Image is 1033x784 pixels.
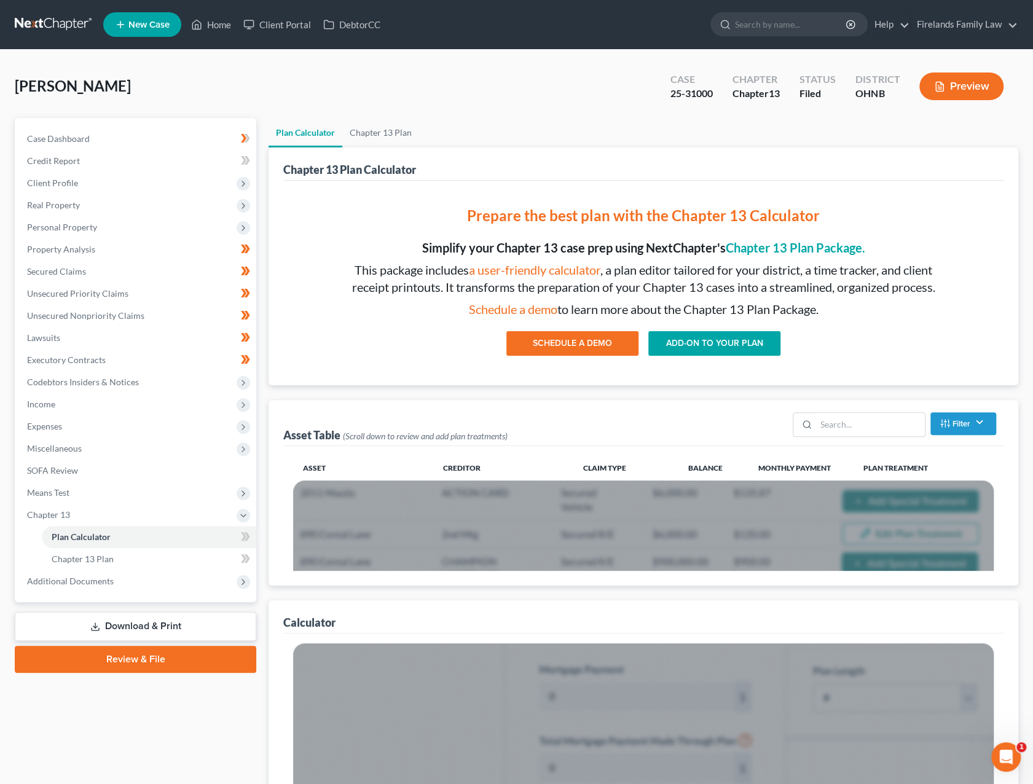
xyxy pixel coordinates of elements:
[816,413,925,436] input: Search...
[855,73,900,87] div: District
[237,14,317,36] a: Client Portal
[27,443,82,453] span: Miscellaneous
[733,87,780,101] div: Chapter
[735,13,847,36] input: Search by name...
[27,244,95,254] span: Property Analysis
[27,155,80,166] span: Credit Report
[346,300,941,318] p: to learn more about the Chapter 13 Plan Package.
[799,87,836,101] div: Filed
[146,20,171,44] img: Profile image for Emma
[930,412,996,435] button: Filter
[195,414,214,423] span: Help
[868,14,909,36] a: Help
[12,144,234,191] div: Send us a messageWe typically reply in a few hours
[769,87,780,99] span: 13
[82,383,163,433] button: Messages
[17,327,256,349] a: Lawsuits
[27,178,78,188] span: Client Profile
[911,14,1018,36] a: Firelands Family Law
[748,456,854,480] th: Monthly Payment
[25,237,206,263] div: Statement of Financial Affairs - Payments Made in the Last 90 days
[25,209,100,222] span: Search for help
[799,73,836,87] div: Status
[15,646,256,673] a: Review & File
[18,203,228,227] button: Search for help
[27,399,55,409] span: Income
[469,262,600,277] a: a user-friendly calculator
[25,108,221,129] p: How can we help?
[283,615,336,630] div: Calculator
[469,302,557,316] a: Schedule a demo
[27,200,80,210] span: Real Property
[648,331,780,356] a: ADD-ON TO YOUR PLAN
[342,118,419,147] a: Chapter 13 Plan
[17,238,256,261] a: Property Analysis
[25,87,221,108] p: Hi there!
[506,331,638,356] button: SCHEDULE A DEMO
[170,20,194,44] img: Profile image for James
[670,73,713,87] div: Case
[269,118,342,147] a: Plan Calculator
[27,133,90,144] span: Case Dashboard
[17,261,256,283] a: Secured Claims
[293,456,433,480] th: Asset
[733,73,780,87] div: Chapter
[919,73,1004,100] button: Preview
[27,509,70,520] span: Chapter 13
[283,162,416,177] div: Chapter 13 Plan Calculator
[726,240,865,255] a: Chapter 13 Plan Package.
[102,414,144,423] span: Messages
[25,318,206,357] div: Statement of Financial Affairs - Property Repossessed, Foreclosed, Garnished, Attached, Seized, o...
[27,288,128,299] span: Unsecured Priority Claims
[346,261,941,296] p: This package includes , a plan editor tailored for your district, a time tracker, and client rece...
[343,431,508,441] span: (Scroll down to review and add plan treatments)
[25,296,206,308] div: Adding Income
[17,150,256,172] a: Credit Report
[283,428,508,442] div: Asset Table
[854,456,994,480] th: Plan Treatment
[18,313,228,362] div: Statement of Financial Affairs - Property Repossessed, Foreclosed, Garnished, Attached, Seized, o...
[18,268,228,291] div: Attorney's Disclosure of Compensation
[27,414,55,423] span: Home
[991,742,1021,772] iframe: Intercom live chat
[27,465,78,476] span: SOFA Review
[25,273,206,286] div: Attorney's Disclosure of Compensation
[27,377,139,387] span: Codebtors Insiders & Notices
[317,14,387,36] a: DebtorCC
[27,487,69,498] span: Means Test
[15,612,256,641] a: Download & Print
[25,25,122,41] img: logo
[17,349,256,371] a: Executory Contracts
[17,283,256,305] a: Unsecured Priority Claims
[52,531,111,542] span: Plan Calculator
[346,205,941,226] p: Prepare the best plan with the Chapter 13 Calculator
[42,526,256,548] a: Plan Calculator
[185,14,237,36] a: Home
[1016,742,1026,752] span: 1
[27,576,114,586] span: Additional Documents
[164,383,246,433] button: Help
[52,554,114,564] span: Chapter 13 Plan
[42,548,256,570] a: Chapter 13 Plan
[25,155,205,168] div: Send us a message
[27,266,86,276] span: Secured Claims
[25,168,205,181] div: We typically reply in a few hours
[17,305,256,327] a: Unsecured Nonpriority Claims
[678,456,748,480] th: Balance
[855,87,900,101] div: OHNB
[27,222,97,232] span: Personal Property
[27,332,60,343] span: Lawsuits
[18,291,228,313] div: Adding Income
[433,456,573,480] th: Creditor
[128,20,170,29] span: New Case
[346,239,941,257] p: Simplify your Chapter 13 case prep using NextChapter's
[27,355,106,365] span: Executory Contracts
[15,77,131,95] span: [PERSON_NAME]
[18,232,228,268] div: Statement of Financial Affairs - Payments Made in the Last 90 days
[670,87,713,101] div: 25-31000
[17,460,256,482] a: SOFA Review
[27,310,144,321] span: Unsecured Nonpriority Claims
[573,456,678,480] th: Claim Type
[27,421,62,431] span: Expenses
[17,128,256,150] a: Case Dashboard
